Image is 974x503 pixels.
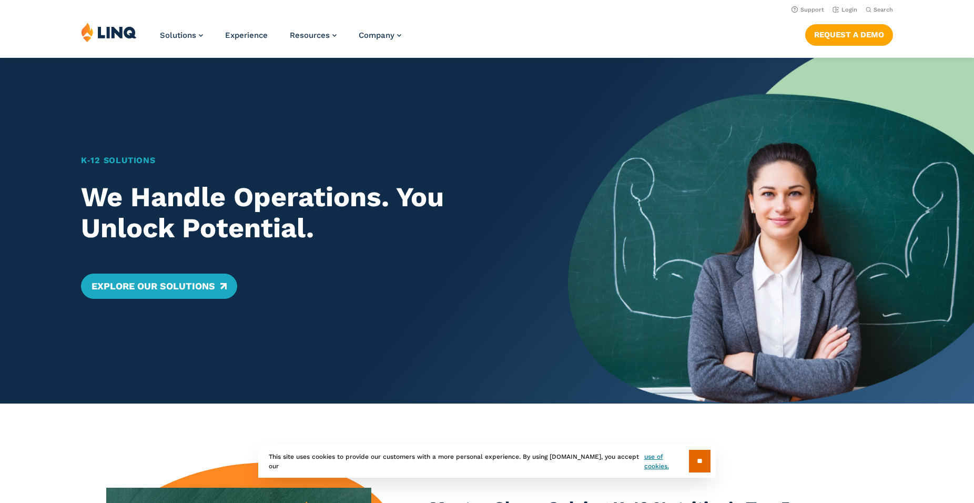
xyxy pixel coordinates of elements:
a: Support [792,6,824,13]
img: Home Banner [568,58,974,404]
nav: Primary Navigation [160,22,401,57]
button: Open Search Bar [866,6,893,14]
img: LINQ | K‑12 Software [81,22,137,42]
a: Company [359,31,401,40]
h1: K‑12 Solutions [81,154,529,167]
a: Login [833,6,857,13]
span: Resources [290,31,330,40]
div: This site uses cookies to provide our customers with a more personal experience. By using [DOMAIN... [258,445,716,478]
span: Search [874,6,893,13]
nav: Button Navigation [805,22,893,45]
span: Solutions [160,31,196,40]
a: Solutions [160,31,203,40]
h2: We Handle Operations. You Unlock Potential. [81,182,529,245]
a: use of cookies. [644,452,689,471]
a: Experience [225,31,268,40]
a: Explore Our Solutions [81,274,237,299]
a: Resources [290,31,337,40]
span: Company [359,31,394,40]
a: Request a Demo [805,24,893,45]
